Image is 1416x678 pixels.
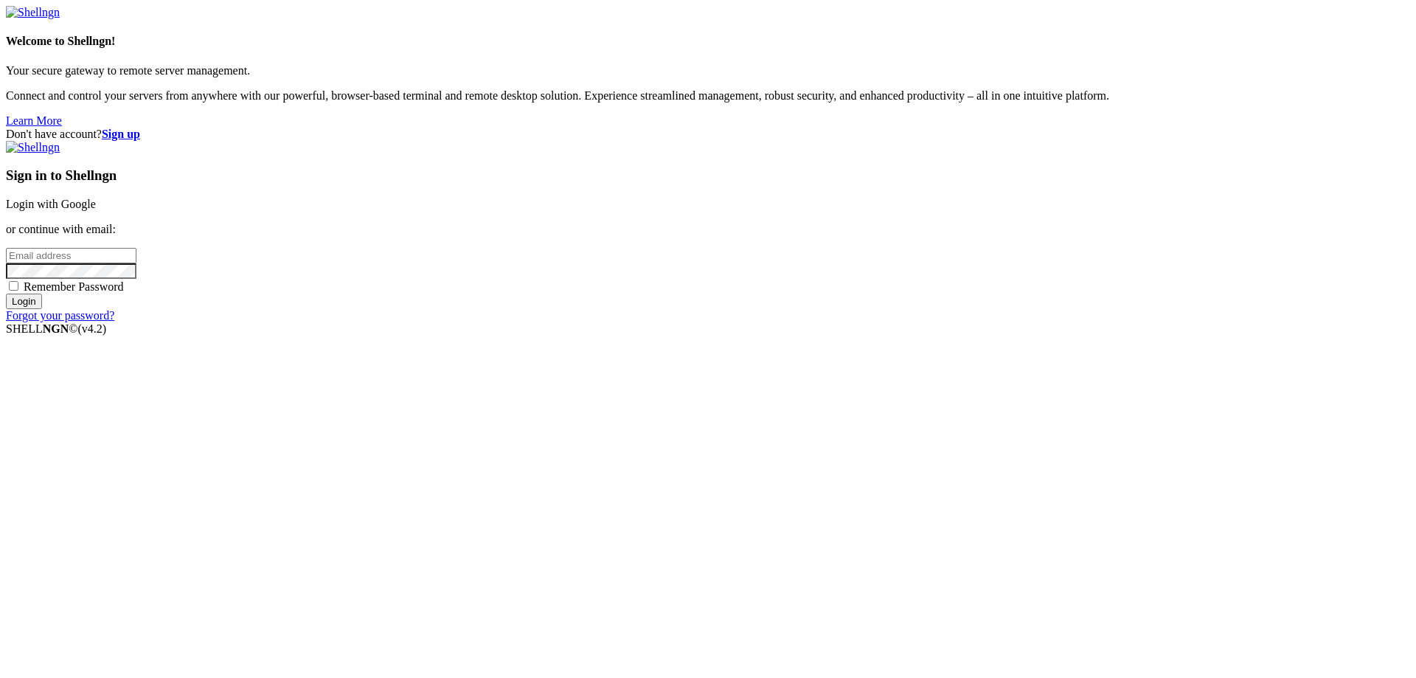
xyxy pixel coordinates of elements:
p: Connect and control your servers from anywhere with our powerful, browser-based terminal and remo... [6,89,1410,103]
a: Sign up [102,128,140,140]
h4: Welcome to Shellngn! [6,35,1410,48]
span: 4.2.0 [78,322,107,335]
p: Your secure gateway to remote server management. [6,64,1410,77]
a: Learn More [6,114,62,127]
img: Shellngn [6,141,60,154]
span: Remember Password [24,280,124,293]
span: SHELL © [6,322,106,335]
h3: Sign in to Shellngn [6,167,1410,184]
a: Forgot your password? [6,309,114,322]
input: Login [6,294,42,309]
p: or continue with email: [6,223,1410,236]
input: Remember Password [9,281,18,291]
a: Login with Google [6,198,96,210]
input: Email address [6,248,136,263]
div: Don't have account? [6,128,1410,141]
b: NGN [43,322,69,335]
img: Shellngn [6,6,60,19]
